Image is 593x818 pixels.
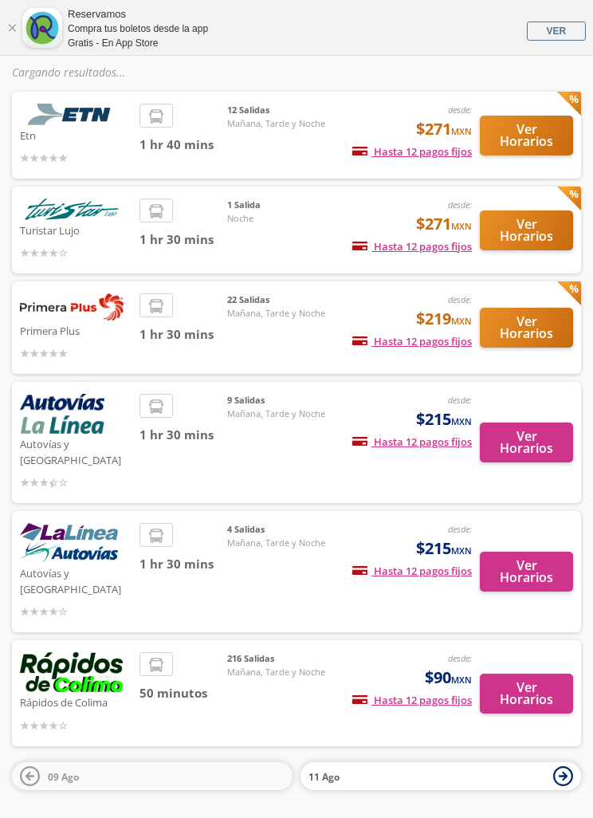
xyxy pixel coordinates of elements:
[352,334,472,348] span: Hasta 12 pagos fijos
[480,552,573,592] button: Ver Horarios
[227,537,339,550] span: Mañana, Tarde y Noche
[20,199,124,220] img: Turistar Lujo
[20,220,132,239] p: Turistar Lujo
[20,104,124,125] img: Etn
[546,26,566,37] span: VER
[68,22,208,36] div: Compra tus boletos desde la app
[480,116,573,155] button: Ver Horarios
[227,199,339,212] span: 1 Salida
[139,426,227,444] span: 1 hr 30 mins
[68,6,208,22] div: Reservamos
[20,523,118,563] img: Autovías y La Línea
[20,125,132,144] p: Etn
[12,762,293,790] button: 09 Ago
[416,307,472,331] span: $219
[227,293,339,307] span: 22 Salidas
[416,212,472,236] span: $271
[20,434,132,468] p: Autovías y [GEOGRAPHIC_DATA]
[352,564,472,578] span: Hasta 12 pagos fijos
[20,563,132,597] p: Autovías y [GEOGRAPHIC_DATA]
[7,23,17,33] a: Cerrar
[416,117,472,141] span: $271
[48,770,79,784] span: 09 Ago
[227,407,339,421] span: Mañana, Tarde y Noche
[308,770,340,784] span: 11 Ago
[448,523,472,535] em: desde:
[68,36,208,50] div: Gratis - En App Store
[352,144,472,159] span: Hasta 12 pagos fijos
[416,407,472,431] span: $215
[139,555,227,573] span: 1 hr 30 mins
[416,537,472,560] span: $215
[451,415,472,427] small: MXN
[448,652,472,664] em: desde:
[227,652,339,666] span: 216 Salidas
[448,394,472,406] em: desde:
[20,394,104,434] img: Autovías y La Línea
[227,523,339,537] span: 4 Salidas
[20,321,132,340] p: Primera Plus
[227,104,339,117] span: 12 Salidas
[139,325,227,344] span: 1 hr 30 mins
[480,674,573,714] button: Ver Horarios
[227,212,339,226] span: Noche
[451,674,472,686] small: MXN
[425,666,472,690] span: $90
[139,684,227,702] span: 50 minutos
[352,693,472,707] span: Hasta 12 pagos fijos
[451,545,472,556] small: MXN
[451,125,472,137] small: MXN
[20,692,132,711] p: Rápidos de Colima
[300,762,581,790] button: 11 Ago
[139,136,227,154] span: 1 hr 40 mins
[227,117,339,131] span: Mañana, Tarde y Noche
[227,307,339,321] span: Mañana, Tarde y Noche
[480,210,573,250] button: Ver Horarios
[451,315,472,327] small: MXN
[527,22,586,41] a: VER
[451,220,472,232] small: MXN
[352,435,472,449] span: Hasta 12 pagos fijos
[448,293,472,305] em: desde:
[480,308,573,348] button: Ver Horarios
[480,423,573,462] button: Ver Horarios
[448,104,472,116] em: desde:
[227,666,339,679] span: Mañana, Tarde y Noche
[227,394,339,407] span: 9 Salidas
[448,199,472,210] em: desde:
[12,65,126,80] em: Cargando resultados ...
[20,293,124,321] img: Primera Plus
[352,239,472,254] span: Hasta 12 pagos fijos
[139,230,227,249] span: 1 hr 30 mins
[20,652,123,692] img: Rápidos de Colima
